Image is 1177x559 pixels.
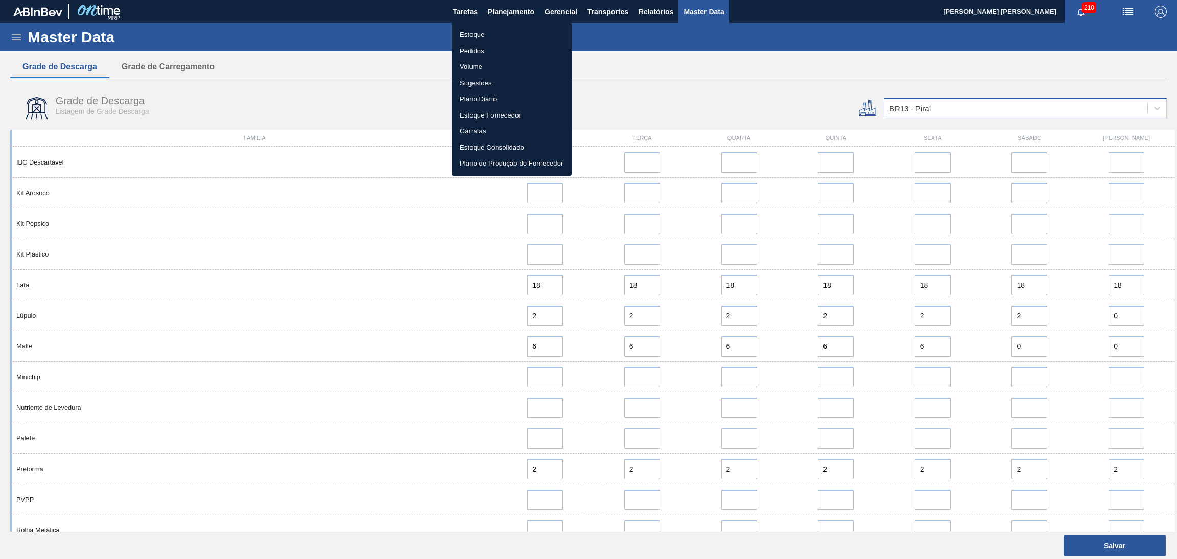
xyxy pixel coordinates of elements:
a: Estoque [452,27,572,43]
a: Estoque Consolidado [452,139,572,156]
a: Plano Diário [452,91,572,107]
a: Sugestões [452,75,572,91]
a: Garrafas [452,123,572,139]
a: Estoque Fornecedor [452,107,572,124]
a: Volume [452,59,572,75]
a: Pedidos [452,43,572,59]
a: Plano de Produção do Fornecedor [452,155,572,172]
